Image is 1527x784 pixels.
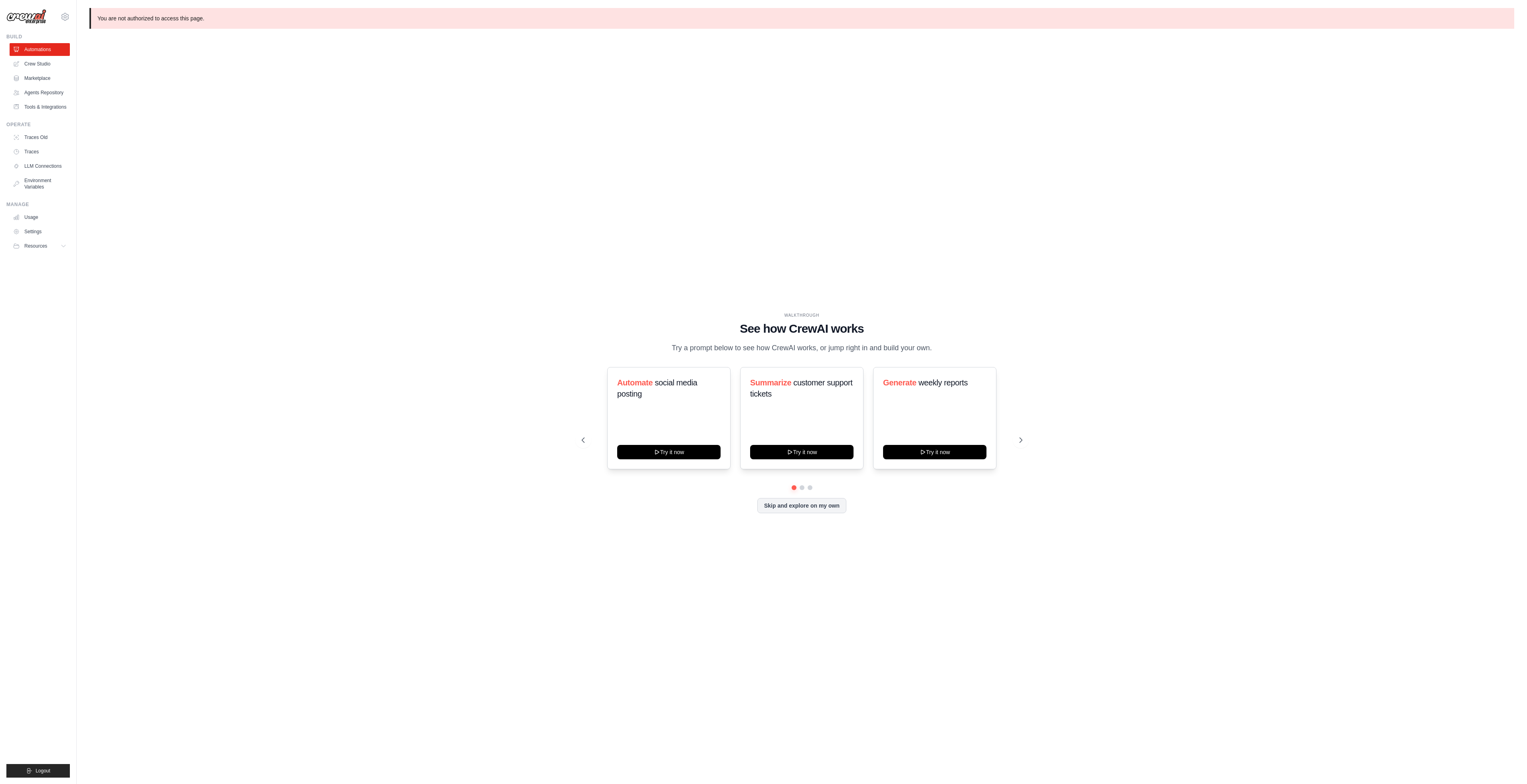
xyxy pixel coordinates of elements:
p: Try a prompt below to see how CrewAI works, or jump right in and build your own. [668,342,936,354]
span: Logout [36,768,50,774]
span: Automate [617,378,653,387]
span: Generate [883,378,917,387]
h1: See how CrewAI works [582,322,1022,336]
a: Settings [10,225,70,238]
button: Logout [6,764,70,778]
a: Usage [10,211,70,224]
span: social media posting [617,378,697,398]
a: Tools & Integrations [10,101,70,113]
div: Operate [6,121,70,128]
div: Manage [6,201,70,208]
a: Traces [10,145,70,158]
span: customer support tickets [750,378,852,398]
a: Automations [10,43,70,56]
div: Build [6,34,70,40]
span: Summarize [750,378,791,387]
button: Try it now [617,445,721,459]
button: Resources [10,240,70,252]
button: Try it now [883,445,986,459]
a: Traces Old [10,131,70,144]
a: Crew Studio [10,58,70,70]
span: Resources [24,243,47,249]
a: Agents Repository [10,86,70,99]
img: Logo [6,9,46,24]
a: LLM Connections [10,160,70,173]
a: Environment Variables [10,174,70,193]
a: Marketplace [10,72,70,85]
p: You are not authorized to access this page. [89,8,1514,29]
span: weekly reports [919,378,968,387]
button: Try it now [750,445,854,459]
div: WALKTHROUGH [582,312,1022,318]
button: Skip and explore on my own [757,498,846,513]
